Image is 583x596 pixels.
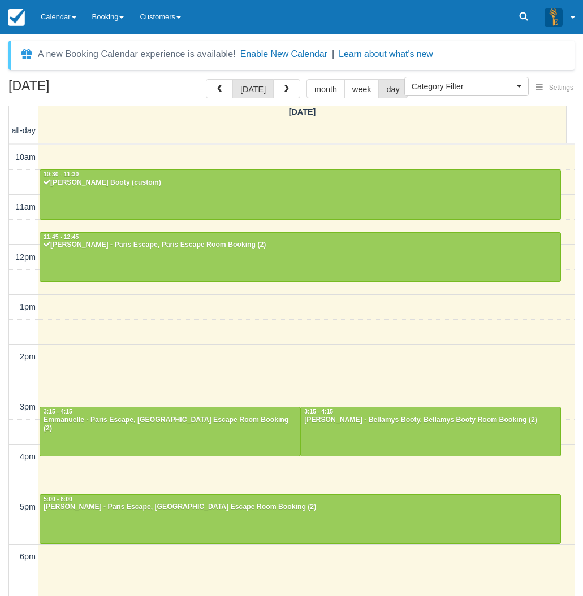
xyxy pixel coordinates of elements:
span: [DATE] [289,107,316,116]
div: A new Booking Calendar experience is available! [38,47,236,61]
a: 10:30 - 11:30[PERSON_NAME] Booty (custom) [40,169,561,219]
span: 6pm [20,552,36,561]
button: Category Filter [404,77,529,96]
div: Emmanuelle - Paris Escape, [GEOGRAPHIC_DATA] Escape Room Booking (2) [43,416,297,434]
span: 10am [15,153,36,162]
button: [DATE] [232,79,274,98]
span: Settings [549,84,573,92]
span: 11:45 - 12:45 [44,234,79,240]
a: 5:00 - 6:00[PERSON_NAME] - Paris Escape, [GEOGRAPHIC_DATA] Escape Room Booking (2) [40,494,561,544]
span: all-day [12,126,36,135]
a: 3:15 - 4:15[PERSON_NAME] - Bellamys Booty, Bellamys Booty Room Booking (2) [300,407,561,456]
span: 3:15 - 4:15 [304,408,333,415]
a: Learn about what's new [339,49,433,59]
img: checkfront-main-nav-mini-logo.png [8,9,25,26]
div: [PERSON_NAME] - Paris Escape, [GEOGRAPHIC_DATA] Escape Room Booking (2) [43,503,558,512]
span: 4pm [20,452,36,461]
h2: [DATE] [8,79,152,100]
div: [PERSON_NAME] - Paris Escape, Paris Escape Room Booking (2) [43,241,558,250]
span: 2pm [20,352,36,361]
span: 10:30 - 11:30 [44,171,79,177]
button: month [306,79,345,98]
button: Enable New Calendar [240,49,327,60]
span: 12pm [15,253,36,262]
a: 11:45 - 12:45[PERSON_NAME] - Paris Escape, Paris Escape Room Booking (2) [40,232,561,282]
span: 5pm [20,502,36,511]
span: 1pm [20,302,36,311]
div: [PERSON_NAME] Booty (custom) [43,179,558,188]
span: | [332,49,334,59]
div: [PERSON_NAME] - Bellamys Booty, Bellamys Booty Room Booking (2) [304,416,558,425]
a: 3:15 - 4:15Emmanuelle - Paris Escape, [GEOGRAPHIC_DATA] Escape Room Booking (2) [40,407,300,456]
span: 5:00 - 6:00 [44,496,72,502]
button: day [378,79,407,98]
span: 11am [15,202,36,211]
span: Category Filter [412,81,514,92]
button: week [344,79,379,98]
span: 3:15 - 4:15 [44,408,72,415]
img: A3 [545,8,563,26]
button: Settings [529,80,580,96]
span: 3pm [20,402,36,411]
